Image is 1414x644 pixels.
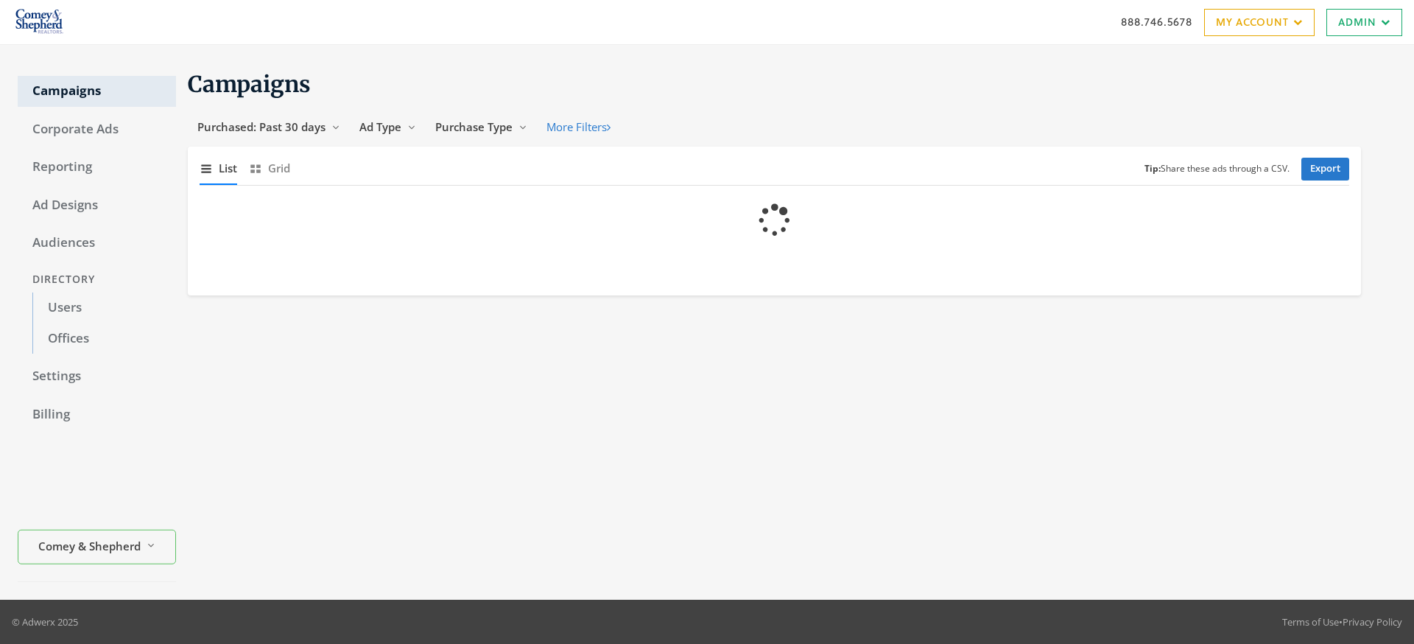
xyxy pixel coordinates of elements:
span: Comey & Shepherd [38,537,141,554]
div: Directory [18,266,176,293]
button: Ad Type [350,113,426,141]
a: Billing [18,399,176,430]
a: Offices [32,323,176,354]
b: Tip: [1144,162,1161,175]
button: Comey & Shepherd [18,530,176,564]
small: Share these ads through a CSV. [1144,162,1290,176]
span: List [219,160,237,177]
button: Grid [249,153,290,184]
span: Purchased: Past 30 days [197,119,326,134]
button: Purchase Type [426,113,537,141]
a: My Account [1204,9,1315,36]
a: Audiences [18,228,176,259]
a: Privacy Policy [1343,615,1402,629]
a: Ad Designs [18,190,176,221]
div: • [1282,615,1402,629]
button: List [200,153,237,184]
p: © Adwerx 2025 [12,615,78,629]
span: Purchase Type [435,119,513,134]
a: Admin [1326,9,1402,36]
a: 888.746.5678 [1121,14,1192,29]
button: Purchased: Past 30 days [188,113,350,141]
a: Users [32,293,176,323]
a: Reporting [18,152,176,183]
a: Campaigns [18,76,176,107]
button: More Filters [537,113,620,141]
span: Grid [268,160,290,177]
a: Corporate Ads [18,114,176,145]
span: Campaigns [188,70,311,98]
a: Settings [18,361,176,392]
a: Terms of Use [1282,615,1339,629]
img: Adwerx [12,4,67,41]
a: Export [1301,158,1349,181]
span: Ad Type [359,119,401,134]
